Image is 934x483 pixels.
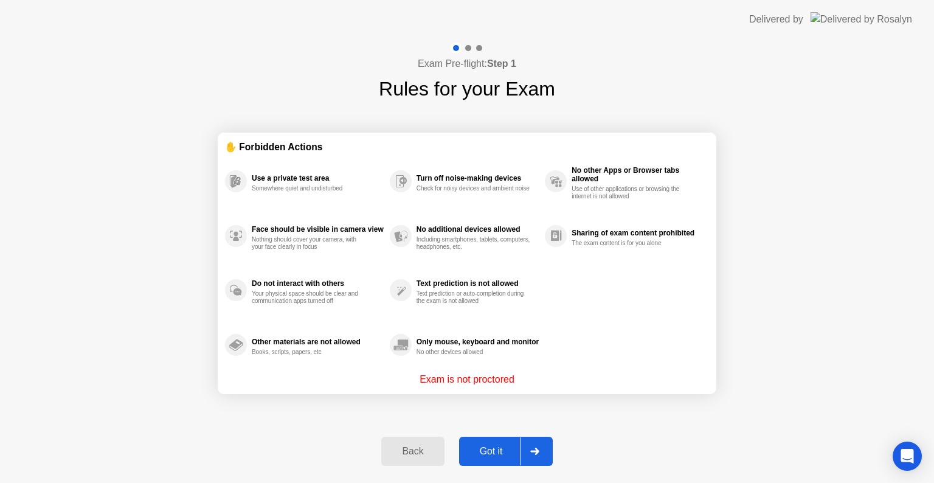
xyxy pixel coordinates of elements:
div: Text prediction or auto-completion during the exam is not allowed [417,290,531,305]
p: Exam is not proctored [420,372,514,387]
div: Use of other applications or browsing the internet is not allowed [572,186,687,200]
div: Other materials are not allowed [252,338,384,346]
div: ✋ Forbidden Actions [225,140,709,154]
div: Back [385,446,440,457]
div: No other Apps or Browser tabs allowed [572,166,703,183]
div: Nothing should cover your camera, with your face clearly in focus [252,236,367,251]
div: Check for noisy devices and ambient noise [417,185,531,192]
div: The exam content is for you alone [572,240,687,247]
b: Step 1 [487,58,516,69]
div: Books, scripts, papers, etc [252,349,367,356]
div: Do not interact with others [252,279,384,288]
div: Including smartphones, tablets, computers, headphones, etc. [417,236,531,251]
div: No additional devices allowed [417,225,539,234]
div: Turn off noise-making devices [417,174,539,182]
div: Somewhere quiet and undisturbed [252,185,367,192]
div: Only mouse, keyboard and monitor [417,338,539,346]
div: Your physical space should be clear and communication apps turned off [252,290,367,305]
div: Text prediction is not allowed [417,279,539,288]
div: Delivered by [749,12,803,27]
div: Sharing of exam content prohibited [572,229,703,237]
img: Delivered by Rosalyn [811,12,912,26]
h1: Rules for your Exam [379,74,555,103]
h4: Exam Pre-flight: [418,57,516,71]
div: No other devices allowed [417,349,531,356]
div: Open Intercom Messenger [893,442,922,471]
div: Use a private test area [252,174,384,182]
button: Got it [459,437,553,466]
div: Got it [463,446,520,457]
button: Back [381,437,444,466]
div: Face should be visible in camera view [252,225,384,234]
